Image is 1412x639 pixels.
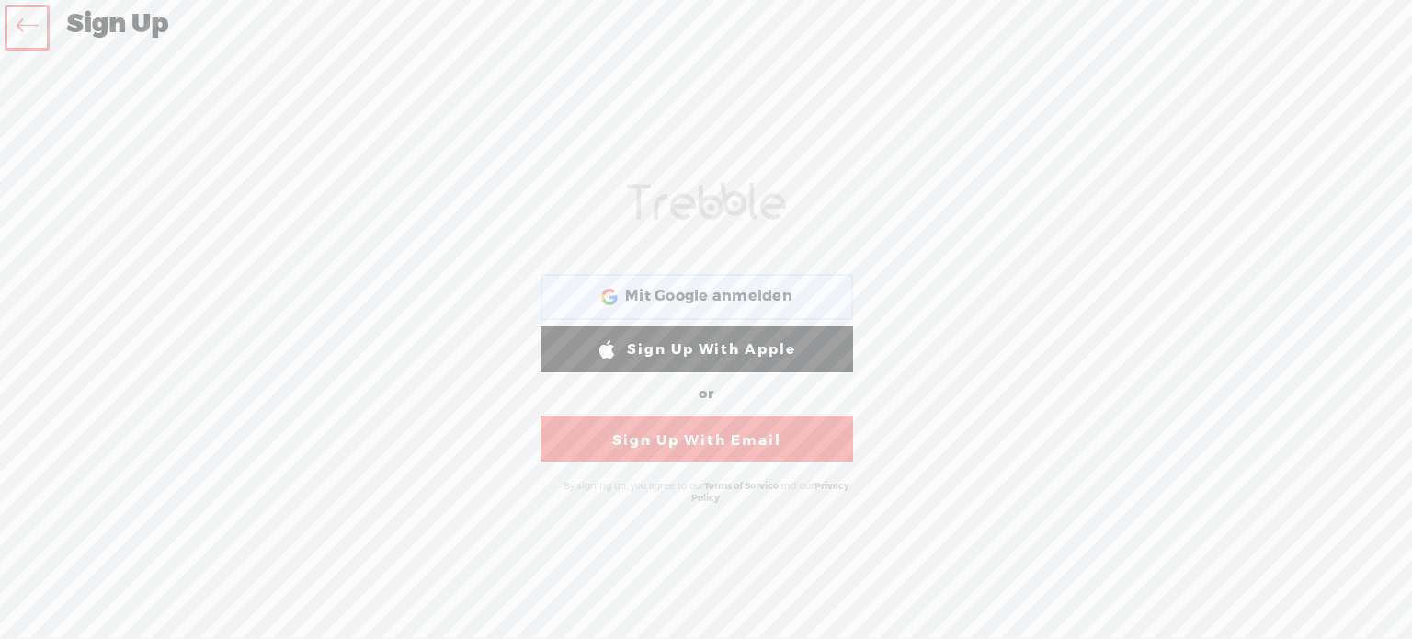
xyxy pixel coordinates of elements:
a: Sign Up With Apple [541,326,853,372]
a: Privacy Policy [691,480,849,504]
div: By signing up, you agree to our and our . [545,471,867,513]
span: Mit Google anmelden [625,287,792,306]
a: Sign Up With Email [541,416,853,462]
div: Mit Google anmelden [541,274,853,320]
a: Terms of Service [704,480,779,492]
div: or [531,380,881,409]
